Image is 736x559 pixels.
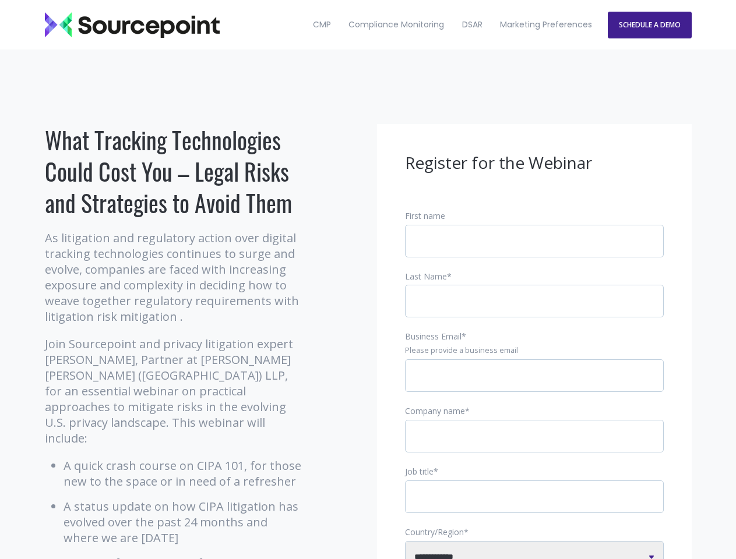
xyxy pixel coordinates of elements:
[45,124,304,218] h1: What Tracking Technologies Could Cost You – Legal Risks and Strategies to Avoid Them
[45,12,220,38] img: Sourcepoint_logo_black_transparent (2)-2
[608,12,692,38] a: SCHEDULE A DEMO
[64,458,304,489] li: A quick crash course on CIPA 101, for those new to the space or in need of a refresher
[405,210,445,221] span: First name
[45,230,304,324] p: As litigation and regulatory action over digital tracking technologies continues to surge and evo...
[405,271,447,282] span: Last Name
[45,336,304,446] p: Join Sourcepoint and privacy litigation expert [PERSON_NAME], Partner at [PERSON_NAME] [PERSON_NA...
[405,405,465,416] span: Company name
[405,152,664,174] h3: Register for the Webinar
[405,526,464,537] span: Country/Region
[405,466,434,477] span: Job title
[64,498,304,546] li: A status update on how CIPA litigation has evolved over the past 24 months and where we are [DATE]
[405,331,462,342] span: Business Email
[405,345,664,356] legend: Please provide a business email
